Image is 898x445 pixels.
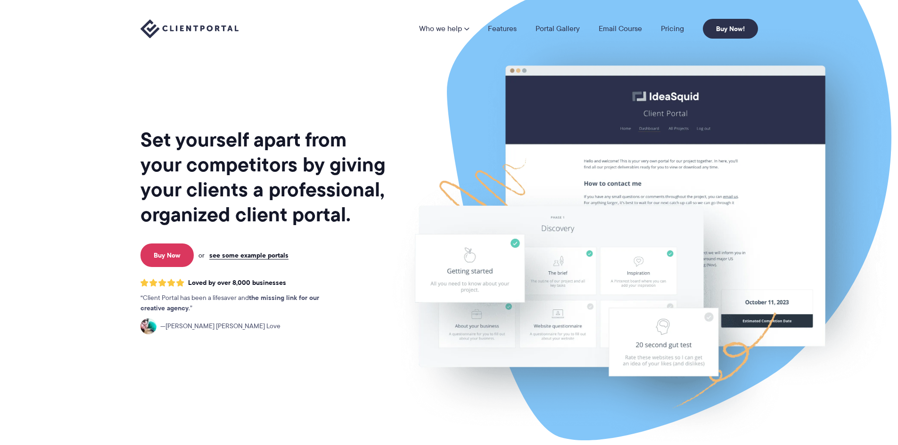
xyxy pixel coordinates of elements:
[419,25,469,32] a: Who we help
[209,251,288,259] a: see some example portals
[536,25,580,32] a: Portal Gallery
[188,279,286,287] span: Loved by over 8,000 businesses
[140,127,387,227] h1: Set yourself apart from your competitors by giving your clients a professional, organized client ...
[703,19,758,39] a: Buy Now!
[198,251,205,259] span: or
[140,293,338,314] p: Client Portal has been a lifesaver and .
[140,292,319,313] strong: the missing link for our creative agency
[661,25,684,32] a: Pricing
[488,25,517,32] a: Features
[140,243,194,267] a: Buy Now
[599,25,642,32] a: Email Course
[160,321,280,332] span: [PERSON_NAME] [PERSON_NAME] Love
